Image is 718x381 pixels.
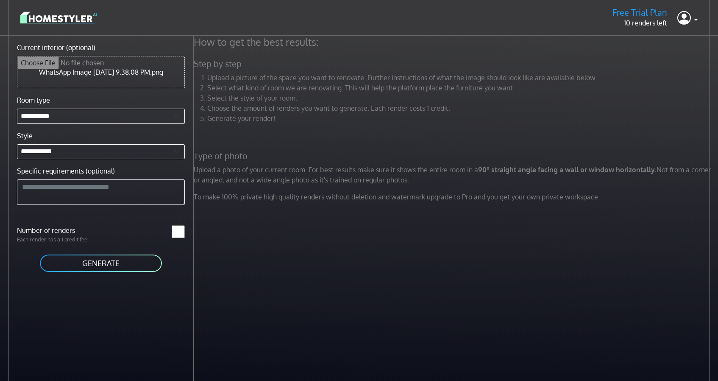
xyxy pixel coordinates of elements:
[17,42,95,53] label: Current interior (optional)
[207,83,712,93] li: Select what kind of room we are renovating. This will help the platform place the furniture you w...
[207,73,712,83] li: Upload a picture of the space you want to renovate. Further instructions of what the image should...
[189,59,717,69] h5: Step by step
[189,165,717,185] p: Upload a photo of your current room. For best results make sure it shows the entire room in a Not...
[12,235,101,244] p: Each render has a 1 credit fee
[478,165,657,174] strong: 90° straight angle facing a wall or window horizontally.
[12,225,101,235] label: Number of renders
[20,10,97,25] img: logo-3de290ba35641baa71223ecac5eacb59cb85b4c7fdf211dc9aaecaaee71ea2f8.svg
[189,36,717,48] h4: How to get the best results:
[189,151,717,161] h5: Type of photo
[39,254,163,273] button: GENERATE
[612,7,667,18] h5: Free Trial Plan
[207,93,712,103] li: Select the style of your room.
[189,192,717,202] p: To make 100% private high quality renders without deletion and watermark upgrade to Pro and you g...
[17,166,115,176] label: Specific requirements (optional)
[612,18,667,28] p: 10 renders left
[207,103,712,113] li: Choose the amount of renders you want to generate. Each render costs 1 credit.
[17,95,50,105] label: Room type
[207,113,712,123] li: Generate your render!
[17,131,33,141] label: Style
